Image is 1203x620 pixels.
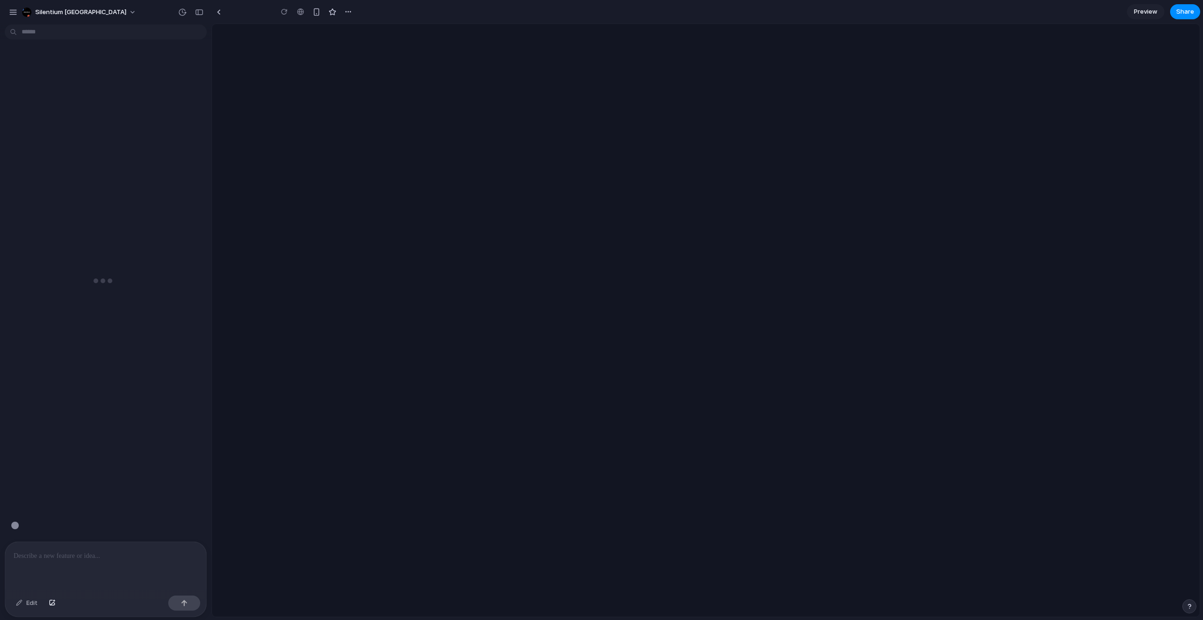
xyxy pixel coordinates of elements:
[1127,4,1164,19] a: Preview
[1134,7,1157,16] span: Preview
[1170,4,1200,19] button: Share
[1176,7,1194,16] span: Share
[35,8,126,17] span: Silentium [GEOGRAPHIC_DATA]
[18,5,141,20] button: Silentium [GEOGRAPHIC_DATA]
